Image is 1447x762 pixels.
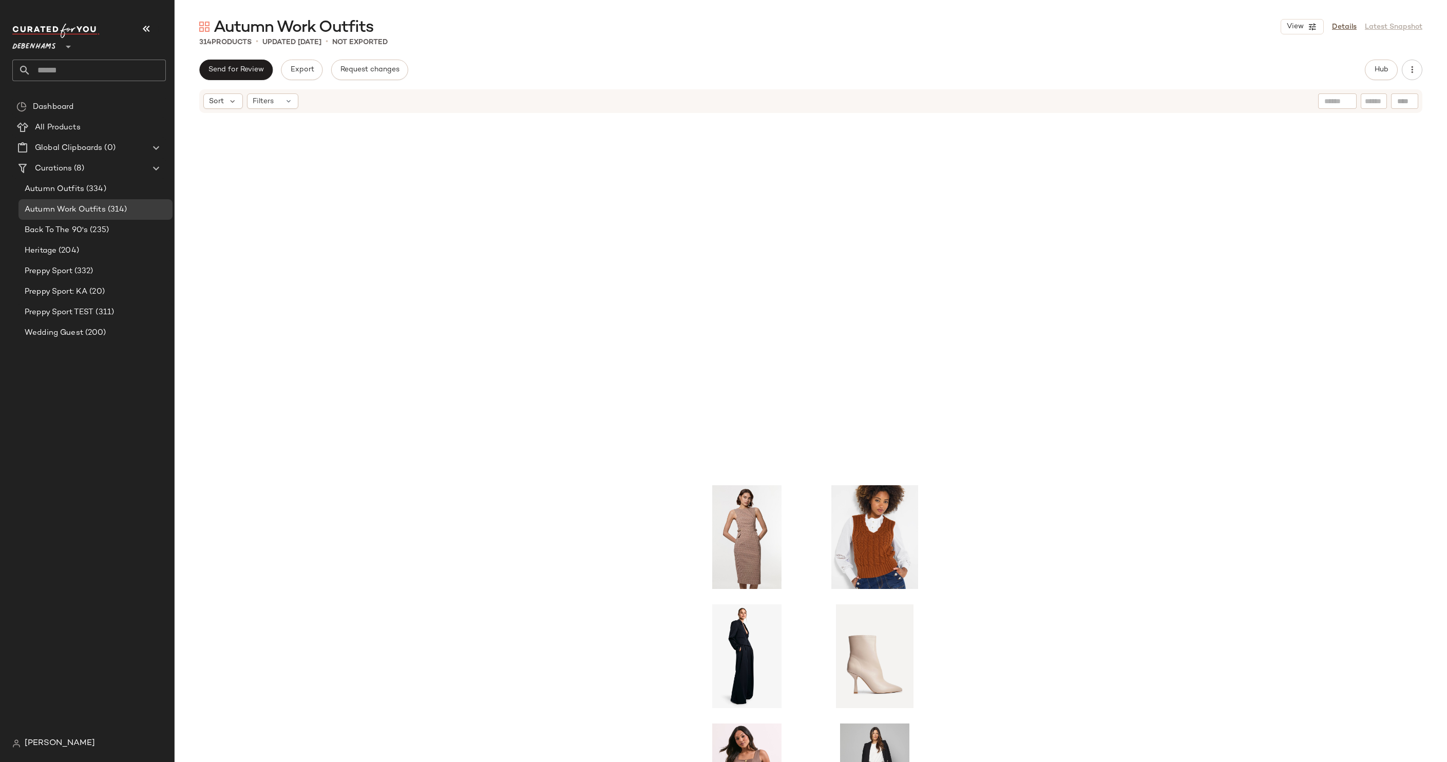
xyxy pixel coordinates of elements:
[253,96,274,107] span: Filters
[25,224,88,236] span: Back To The 90's
[72,163,84,175] span: (8)
[1374,66,1388,74] span: Hub
[106,204,127,216] span: (314)
[25,286,87,298] span: Preppy Sport: KA
[332,37,388,48] p: Not Exported
[12,739,21,748] img: svg%3e
[25,737,95,750] span: [PERSON_NAME]
[1286,23,1304,31] span: View
[1365,60,1398,80] button: Hub
[25,327,83,339] span: Wedding Guest
[326,36,328,48] span: •
[25,265,72,277] span: Preppy Sport
[16,102,27,112] img: svg%3e
[823,485,926,589] img: m5059953317241_burnt%20orange_xl
[25,245,56,257] span: Heritage
[340,66,399,74] span: Request changes
[823,604,926,708] img: m5056740538674_beige_xl
[199,39,212,46] span: 314
[35,142,102,154] span: Global Clipboards
[1332,22,1357,32] a: Details
[281,60,322,80] button: Export
[214,17,373,38] span: Autumn Work Outfits
[262,37,321,48] p: updated [DATE]
[199,22,210,32] img: svg%3e
[25,183,84,195] span: Autumn Outfits
[209,96,224,107] span: Sort
[331,60,408,80] button: Request changes
[199,60,273,80] button: Send for Review
[256,36,258,48] span: •
[12,24,100,38] img: cfy_white_logo.C9jOOHJF.svg
[695,604,798,708] img: hzz13358_navy_xl
[35,122,81,134] span: All Products
[12,35,56,53] span: Debenhams
[56,245,79,257] span: (204)
[25,204,106,216] span: Autumn Work Outfits
[84,183,106,195] span: (334)
[695,485,798,589] img: bkk25757_camel_xl
[72,265,93,277] span: (332)
[102,142,115,154] span: (0)
[33,101,73,113] span: Dashboard
[25,307,93,318] span: Preppy Sport TEST
[88,224,109,236] span: (235)
[290,66,314,74] span: Export
[93,307,114,318] span: (311)
[208,66,264,74] span: Send for Review
[87,286,105,298] span: (20)
[199,37,252,48] div: Products
[1281,19,1324,34] button: View
[35,163,72,175] span: Curations
[83,327,106,339] span: (200)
